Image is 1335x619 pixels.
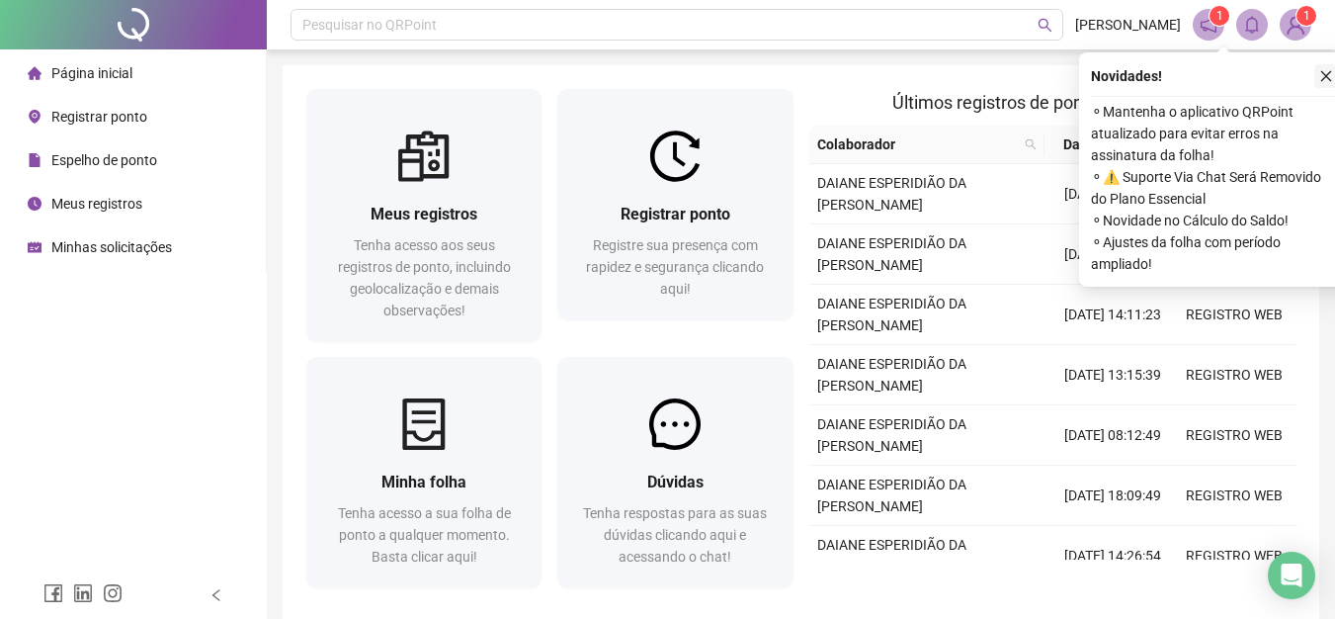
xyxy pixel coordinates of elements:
div: Open Intercom Messenger [1268,552,1315,599]
span: linkedin [73,583,93,603]
span: Dúvidas [647,473,704,491]
span: search [1021,130,1041,159]
span: home [28,66,42,80]
span: Registre sua presença com rapidez e segurança clicando aqui! [586,237,764,297]
td: REGISTRO WEB [1174,405,1295,466]
span: left [209,588,223,602]
span: notification [1200,16,1217,34]
span: schedule [28,240,42,254]
span: clock-circle [28,197,42,211]
span: DAIANE ESPERIDIÃO DA [PERSON_NAME] [817,175,966,213]
td: REGISTRO WEB [1174,285,1295,345]
span: DAIANE ESPERIDIÃO DA [PERSON_NAME] [817,235,966,273]
span: DAIANE ESPERIDIÃO DA [PERSON_NAME] [817,477,966,514]
span: Registrar ponto [621,205,730,223]
span: 1 [1303,9,1310,23]
td: REGISTRO WEB [1174,466,1295,526]
td: [DATE] 14:11:23 [1052,285,1174,345]
td: [DATE] 07:52:18 [1052,164,1174,224]
td: [DATE] 19:25:48 [1052,224,1174,285]
span: instagram [103,583,123,603]
span: Minha folha [381,473,466,491]
span: Minhas solicitações [51,239,172,255]
span: DAIANE ESPERIDIÃO DA [PERSON_NAME] [817,416,966,454]
td: [DATE] 08:12:49 [1052,405,1174,466]
span: Últimos registros de ponto sincronizados [892,92,1211,113]
span: 1 [1216,9,1223,23]
span: [PERSON_NAME] [1075,14,1181,36]
span: Colaborador [817,133,1018,155]
span: Meus registros [371,205,477,223]
th: Data/Hora [1044,126,1162,164]
a: Registrar pontoRegistre sua presença com rapidez e segurança clicando aqui! [557,89,793,319]
span: Tenha acesso aos seus registros de ponto, incluindo geolocalização e demais observações! [338,237,511,318]
span: environment [28,110,42,124]
span: Tenha acesso a sua folha de ponto a qualquer momento. Basta clicar aqui! [338,505,511,565]
td: REGISTRO WEB [1174,526,1295,586]
span: DAIANE ESPERIDIÃO DA [PERSON_NAME] [817,356,966,394]
span: close [1319,69,1333,83]
a: Meus registrosTenha acesso aos seus registros de ponto, incluindo geolocalização e demais observa... [306,89,542,341]
span: bell [1243,16,1261,34]
a: DúvidasTenha respostas para as suas dúvidas clicando aqui e acessando o chat! [557,357,793,587]
sup: 1 [1210,6,1229,26]
td: [DATE] 18:09:49 [1052,466,1174,526]
span: DAIANE ESPERIDIÃO DA [PERSON_NAME] [817,537,966,575]
span: file [28,153,42,167]
span: facebook [43,583,63,603]
span: DAIANE ESPERIDIÃO DA [PERSON_NAME] [817,296,966,333]
span: Espelho de ponto [51,152,157,168]
span: Tenha respostas para as suas dúvidas clicando aqui e acessando o chat! [583,505,767,565]
span: Página inicial [51,65,132,81]
span: Novidades ! [1091,65,1162,87]
td: [DATE] 14:26:54 [1052,526,1174,586]
span: search [1025,138,1037,150]
sup: Atualize o seu contato no menu Meus Dados [1296,6,1316,26]
img: 84177 [1281,10,1310,40]
td: REGISTRO WEB [1174,345,1295,405]
a: Minha folhaTenha acesso a sua folha de ponto a qualquer momento. Basta clicar aqui! [306,357,542,587]
td: [DATE] 13:15:39 [1052,345,1174,405]
span: Meus registros [51,196,142,212]
span: Registrar ponto [51,109,147,125]
span: search [1038,18,1052,33]
span: Data/Hora [1052,133,1138,155]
